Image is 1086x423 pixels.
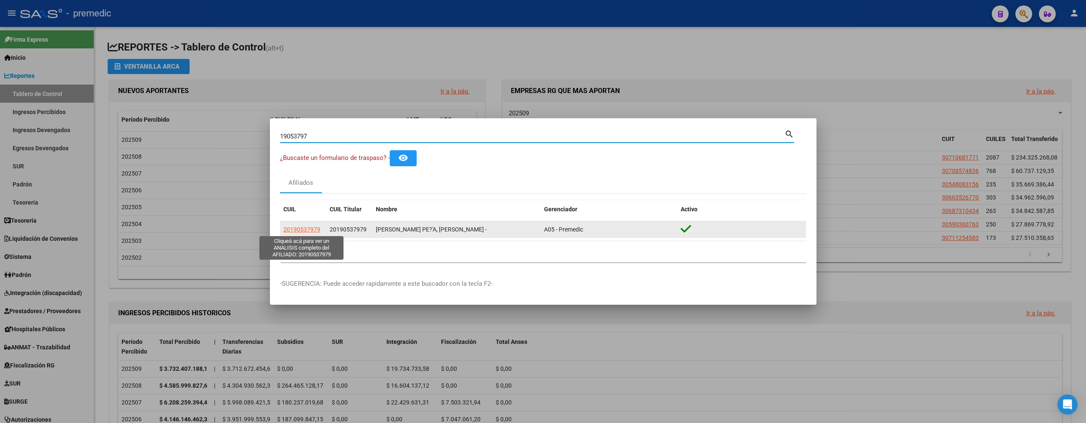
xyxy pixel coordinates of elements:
span: 20190537979 [283,226,320,233]
div: [PERSON_NAME] PE?'A, [PERSON_NAME] - [376,225,537,234]
datatable-header-cell: CUIL [280,200,326,218]
span: ¿Buscaste un formulario de traspaso? - [280,154,390,162]
mat-icon: remove_red_eye [398,153,408,163]
datatable-header-cell: Gerenciador [541,200,678,218]
span: CUIL Titular [330,206,362,213]
datatable-header-cell: CUIL Titular [326,200,373,218]
span: 20190537979 [330,226,367,233]
datatable-header-cell: Activo [677,200,806,218]
span: Gerenciador [544,206,577,213]
mat-icon: search [785,128,794,138]
datatable-header-cell: Nombre [373,200,541,218]
span: Nombre [376,206,397,213]
span: CUIL [283,206,296,213]
div: Open Intercom Messenger [1057,394,1078,415]
span: A05 - Premedic [544,226,583,233]
div: 1 total [280,241,806,262]
span: Activo [681,206,698,213]
p: -SUGERENCIA: Puede acceder rapidamente a este buscador con la tecla F2- [280,279,806,289]
div: Afiliados [288,178,313,188]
